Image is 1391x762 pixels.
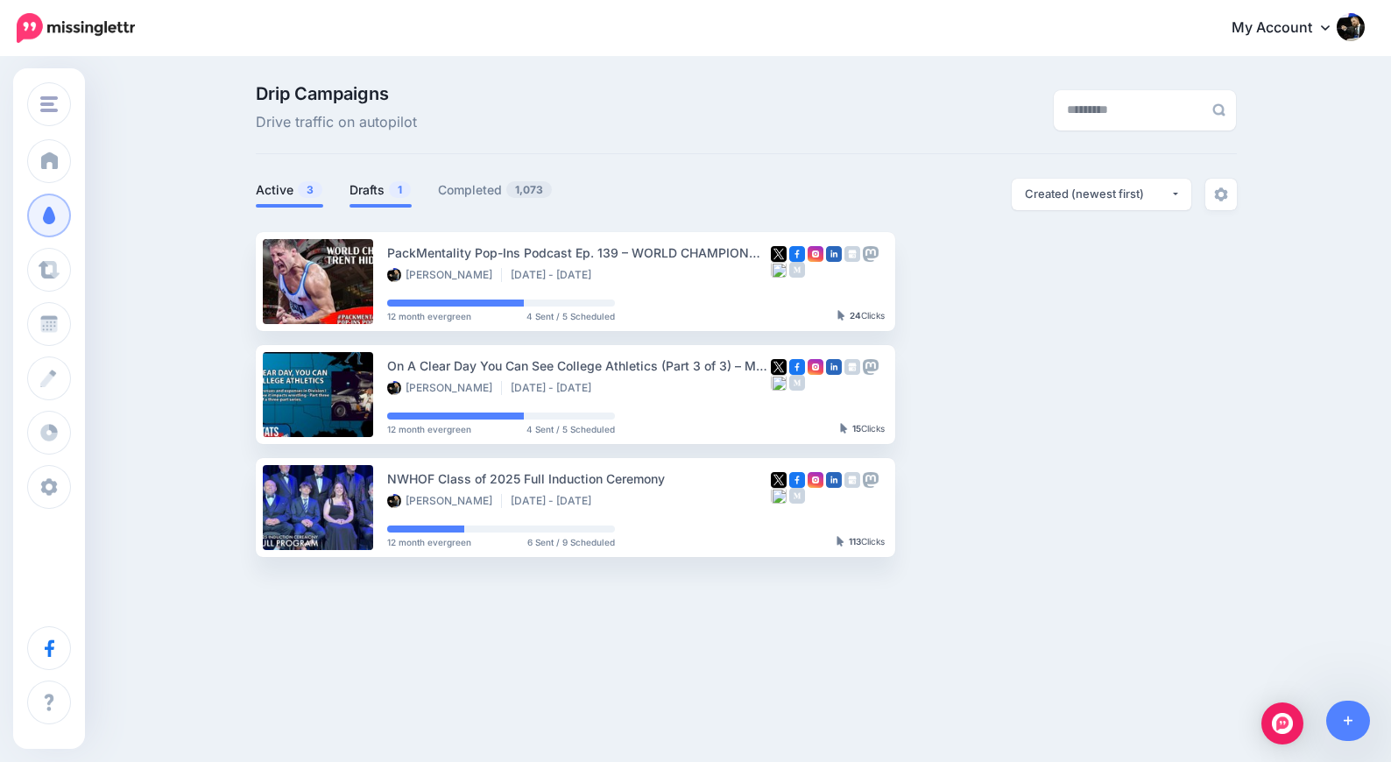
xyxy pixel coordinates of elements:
[826,359,842,375] img: linkedin-square.png
[844,359,860,375] img: google_business-grey-square.png
[387,469,771,489] div: NWHOF Class of 2025 Full Induction Ceremony
[256,180,323,201] a: Active3
[844,472,860,488] img: google_business-grey-square.png
[789,262,805,278] img: medium-grey-square.png
[849,536,861,547] b: 113
[863,472,879,488] img: mastodon-grey-square.png
[789,246,805,262] img: facebook-square.png
[17,13,135,43] img: Missinglettr
[850,310,861,321] b: 24
[389,181,411,198] span: 1
[1025,186,1170,202] div: Created (newest first)
[387,425,471,434] span: 12 month evergreen
[387,243,771,263] div: PackMentality Pop-Ins Podcast Ep. 139 – WORLD CHAMPION [PERSON_NAME]
[511,381,600,395] li: [DATE] - [DATE]
[387,381,502,395] li: [PERSON_NAME]
[844,246,860,262] img: google_business-grey-square.png
[771,488,787,504] img: bluesky-grey-square.png
[771,375,787,391] img: bluesky-grey-square.png
[789,488,805,504] img: medium-grey-square.png
[789,359,805,375] img: facebook-square.png
[808,246,823,262] img: instagram-square.png
[852,423,861,434] b: 15
[863,246,879,262] img: mastodon-grey-square.png
[1261,702,1303,744] div: Open Intercom Messenger
[789,375,805,391] img: medium-grey-square.png
[438,180,553,201] a: Completed1,073
[863,359,879,375] img: mastodon-grey-square.png
[1214,7,1365,50] a: My Account
[837,310,845,321] img: pointer-grey-darker.png
[808,359,823,375] img: instagram-square.png
[1012,179,1191,210] button: Created (newest first)
[527,538,615,547] span: 6 Sent / 9 Scheduled
[387,538,471,547] span: 12 month evergreen
[387,268,502,282] li: [PERSON_NAME]
[826,246,842,262] img: linkedin-square.png
[511,494,600,508] li: [DATE] - [DATE]
[837,311,885,321] div: Clicks
[256,85,417,102] span: Drip Campaigns
[771,262,787,278] img: bluesky-grey-square.png
[506,181,552,198] span: 1,073
[837,536,844,547] img: pointer-grey-darker.png
[789,472,805,488] img: facebook-square.png
[771,472,787,488] img: twitter-square.png
[298,181,322,198] span: 3
[837,537,885,547] div: Clicks
[511,268,600,282] li: [DATE] - [DATE]
[40,96,58,112] img: menu.png
[771,359,787,375] img: twitter-square.png
[526,425,615,434] span: 4 Sent / 5 Scheduled
[526,312,615,321] span: 4 Sent / 5 Scheduled
[387,356,771,376] div: On A Clear Day You Can See College Athletics (Part 3 of 3) – Mat Stats 47
[840,424,885,434] div: Clicks
[387,312,471,321] span: 12 month evergreen
[1212,103,1225,116] img: search-grey-6.png
[387,494,502,508] li: [PERSON_NAME]
[808,472,823,488] img: instagram-square.png
[826,472,842,488] img: linkedin-square.png
[1214,187,1228,201] img: settings-grey.png
[771,246,787,262] img: twitter-square.png
[256,111,417,134] span: Drive traffic on autopilot
[350,180,412,201] a: Drafts1
[840,423,848,434] img: pointer-grey-darker.png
